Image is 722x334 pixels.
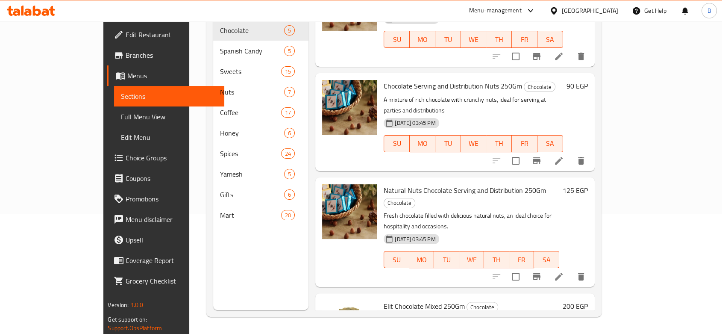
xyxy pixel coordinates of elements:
span: SU [387,137,406,150]
div: items [284,87,295,97]
h6: 125 EGP [563,184,588,196]
a: Coverage Report [107,250,224,271]
div: Spices24 [213,143,308,164]
span: MO [413,137,432,150]
button: TH [484,251,509,268]
button: Branch-specific-item [526,46,547,67]
div: Menu-management [469,6,522,16]
div: Spanish Candy5 [213,41,308,61]
span: Edit Menu [121,132,217,142]
span: SA [541,137,560,150]
button: WE [459,251,484,268]
span: [DATE] 03:45 PM [391,235,439,243]
span: TH [490,33,508,46]
span: [DATE] 03:45 PM [391,119,439,127]
span: Spices [220,148,281,159]
span: WE [464,137,483,150]
span: FR [513,254,531,266]
span: Get support on: [108,314,147,325]
span: SA [537,254,555,266]
div: Coffee17 [213,102,308,123]
div: Yamesh5 [213,164,308,184]
span: Full Menu View [121,112,217,122]
button: TU [434,251,459,268]
span: SU [387,33,406,46]
span: 24 [282,150,294,158]
button: TU [435,135,461,152]
span: TU [439,33,458,46]
span: Sections [121,91,217,101]
button: SU [384,135,410,152]
span: Honey [220,128,284,138]
button: SU [384,31,410,48]
button: SA [537,135,563,152]
div: Gifts [220,189,284,200]
span: TH [490,137,508,150]
div: Chocolate [524,82,555,92]
button: WE [461,31,487,48]
span: Sweets [220,66,281,77]
div: items [284,46,295,56]
span: Coverage Report [126,255,217,266]
span: 20 [282,211,294,219]
div: Mart20 [213,205,308,225]
div: Gifts6 [213,184,308,205]
nav: Menu sections [213,17,308,229]
button: TH [486,135,512,152]
a: Support.OpsPlatform [108,322,162,334]
button: delete [571,151,591,171]
span: Chocolate [220,25,284,35]
a: Promotions [107,189,224,209]
div: items [284,169,295,179]
span: Branches [126,50,217,60]
span: SA [541,33,560,46]
div: items [281,66,295,77]
span: Yamesh [220,169,284,179]
span: TU [437,254,455,266]
p: A mixture of rich chocolate with crunchy nuts, ideal for serving at parties and distributions [384,95,563,116]
span: Coupons [126,173,217,183]
span: MO [413,33,432,46]
button: SU [384,251,409,268]
div: Honey6 [213,123,308,143]
span: 5 [285,27,294,35]
div: Chocolate5 [213,20,308,41]
span: 7 [285,88,294,96]
span: FR [515,33,534,46]
a: Full Menu View [114,106,224,127]
button: delete [571,46,591,67]
span: WE [463,254,481,266]
h6: 90 EGP [566,80,588,92]
span: Select to update [507,152,525,170]
span: WE [464,33,483,46]
div: items [281,107,295,118]
div: items [281,210,295,220]
span: 6 [285,191,294,199]
div: items [284,128,295,138]
p: Fresh chocolate filled with delicious natural nuts, an ideal choice for hospitality and occasions. [384,210,559,232]
span: 1.0.0 [130,299,144,310]
a: Menu disclaimer [107,209,224,230]
span: Edit Restaurant [126,30,217,40]
span: Choice Groups [126,153,217,163]
div: Spanish Candy [220,46,284,56]
span: Nuts [220,87,284,97]
a: Choice Groups [107,148,224,168]
button: delete [571,266,591,287]
span: Chocolate [384,198,415,208]
button: Branch-specific-item [526,151,547,171]
span: Promotions [126,194,217,204]
img: Natural Nuts Chocolate Serving and Distribution 250Gm [322,184,377,239]
a: Edit menu item [554,51,564,62]
span: 6 [285,129,294,137]
span: 5 [285,47,294,55]
span: Coffee [220,107,281,118]
span: 15 [282,68,294,76]
div: items [284,189,295,200]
